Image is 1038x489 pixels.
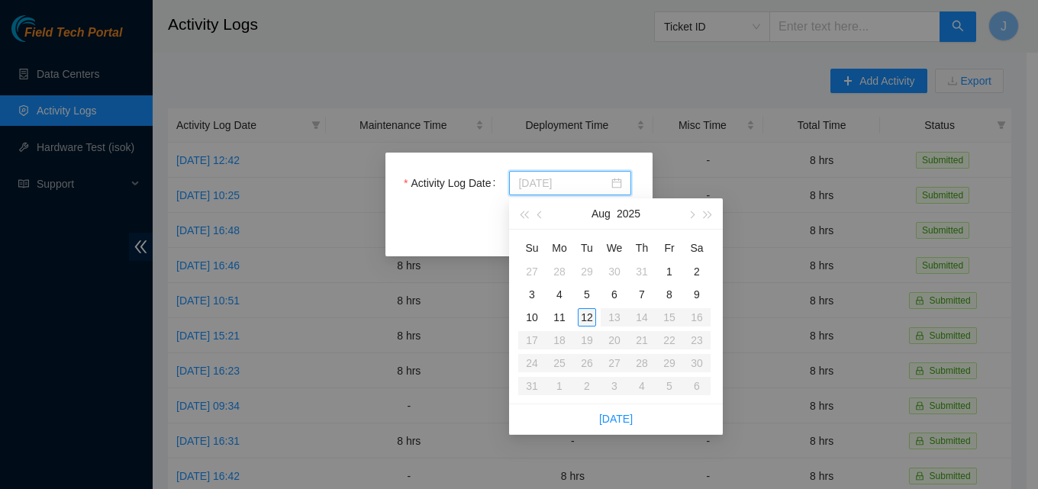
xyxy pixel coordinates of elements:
td: 2025-08-07 [628,283,656,306]
div: 6 [605,285,624,304]
input: Activity Log Date [518,175,608,191]
td: 2025-08-04 [546,283,573,306]
label: Activity Log Date [404,171,501,195]
div: 3 [523,285,541,304]
th: Fr [656,236,683,260]
td: 2025-08-02 [683,260,711,283]
th: Tu [573,236,601,260]
div: 30 [605,262,624,281]
td: 2025-08-09 [683,283,711,306]
div: 7 [633,285,651,304]
td: 2025-07-29 [573,260,601,283]
td: 2025-08-03 [518,283,546,306]
td: 2025-07-31 [628,260,656,283]
div: 28 [550,262,569,281]
th: Mo [546,236,573,260]
th: Sa [683,236,711,260]
div: 1 [660,262,679,281]
td: 2025-07-30 [601,260,628,283]
th: Th [628,236,656,260]
td: 2025-07-27 [518,260,546,283]
td: 2025-08-06 [601,283,628,306]
div: 8 [660,285,679,304]
td: 2025-07-28 [546,260,573,283]
div: 5 [578,285,596,304]
div: 27 [523,262,541,281]
button: Aug [592,198,611,229]
div: 29 [578,262,596,281]
button: 2025 [617,198,640,229]
th: Su [518,236,546,260]
div: 2 [688,262,706,281]
th: We [601,236,628,260]
div: 31 [633,262,651,281]
div: 12 [578,308,596,327]
td: 2025-08-12 [573,306,601,329]
td: 2025-08-05 [573,283,601,306]
td: 2025-08-11 [546,306,573,329]
td: 2025-08-10 [518,306,546,329]
div: 11 [550,308,569,327]
td: 2025-08-08 [656,283,683,306]
div: 9 [688,285,706,304]
div: 10 [523,308,541,327]
div: 4 [550,285,569,304]
a: [DATE] [599,413,633,425]
td: 2025-08-01 [656,260,683,283]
